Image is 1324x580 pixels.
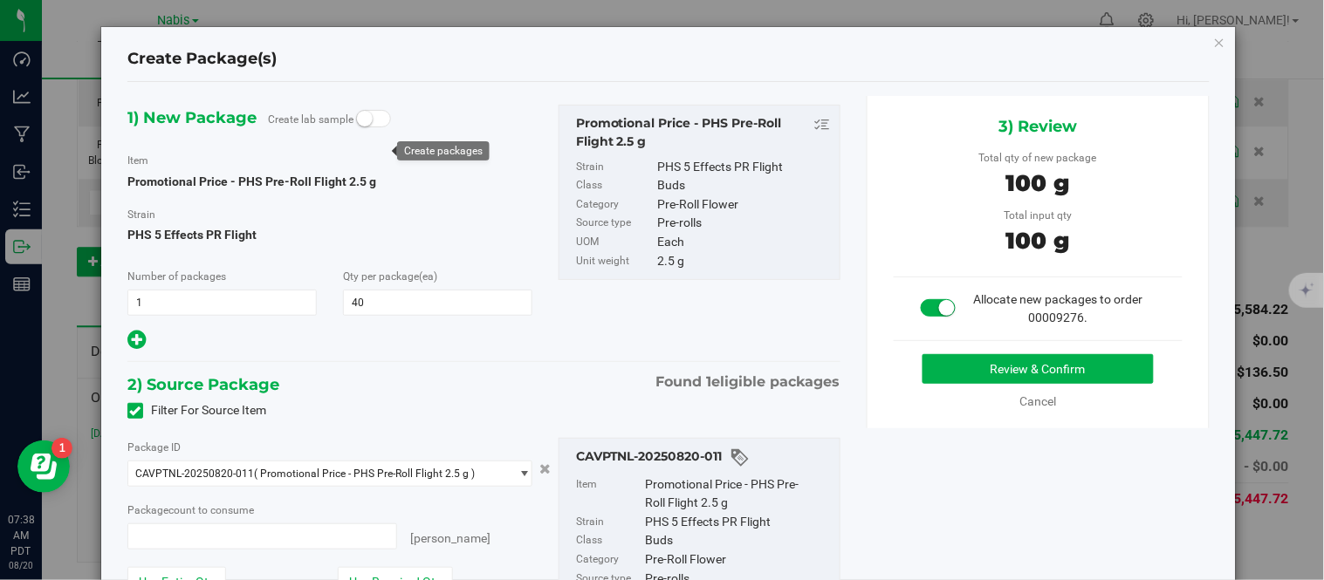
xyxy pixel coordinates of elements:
[168,504,196,516] span: count
[127,441,181,454] span: Package ID
[658,195,831,215] div: Pre-Roll Flower
[707,373,712,390] span: 1
[127,504,254,516] span: Package to consume
[576,233,655,252] label: UOM
[658,176,831,195] div: Buds
[979,152,1097,164] span: Total qty of new package
[658,252,831,271] div: 2.5 g
[127,372,279,398] span: 2) Source Package
[645,550,830,570] div: Pre-Roll Flower
[1006,169,1070,197] span: 100 g
[576,114,831,151] div: Promotional Price - PHS Pre-Roll Flight 2.5 g
[645,531,830,550] div: Buds
[658,158,831,177] div: PHS 5 Effects PR Flight
[576,176,655,195] label: Class
[1004,209,1072,222] span: Total input qty
[576,158,655,177] label: Strain
[645,475,830,513] div: Promotional Price - PHS Pre-Roll Flight 2.5 g
[658,233,831,252] div: Each
[534,456,556,481] button: Cancel button
[576,531,641,550] label: Class
[419,270,437,283] span: (ea)
[343,270,437,283] span: Qty per package
[127,222,532,248] span: PHS 5 Effects PR Flight
[998,113,1077,140] span: 3) Review
[127,153,148,168] label: Item
[127,207,155,222] label: Strain
[127,401,266,420] label: Filter For Source Item
[127,48,277,71] h4: Create Package(s)
[658,214,831,233] div: Pre-rolls
[127,174,376,188] span: Promotional Price - PHS Pre-Roll Flight 2.5 g
[410,531,490,545] span: [PERSON_NAME]
[127,336,146,350] span: Add new output
[974,292,1143,324] span: Allocate new packages to order 00009276.
[576,252,655,271] label: Unit weight
[127,105,257,131] span: 1) New Package
[576,195,655,215] label: Category
[254,467,475,480] span: ( Promotional Price - PHS Pre-Roll Flight 2.5 g )
[576,475,641,513] label: Item
[645,513,830,532] div: PHS 5 Effects PR Flight
[135,467,254,480] span: CAVPTNL-20250820-011
[344,290,532,315] input: 40
[268,106,353,133] label: Create lab sample
[576,513,641,532] label: Strain
[1019,394,1056,408] a: Cancel
[17,440,70,493] iframe: Resource center
[576,214,655,233] label: Source type
[510,461,532,486] span: select
[128,290,316,315] input: 1
[127,270,226,283] span: Number of packages
[1006,227,1070,255] span: 100 g
[576,447,831,468] div: CAVPTNL-20250820-011
[404,145,483,157] div: Create packages
[656,372,840,392] span: Found eligible packages
[51,438,72,459] iframe: Resource center unread badge
[576,550,641,570] label: Category
[923,354,1154,384] button: Review & Confirm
